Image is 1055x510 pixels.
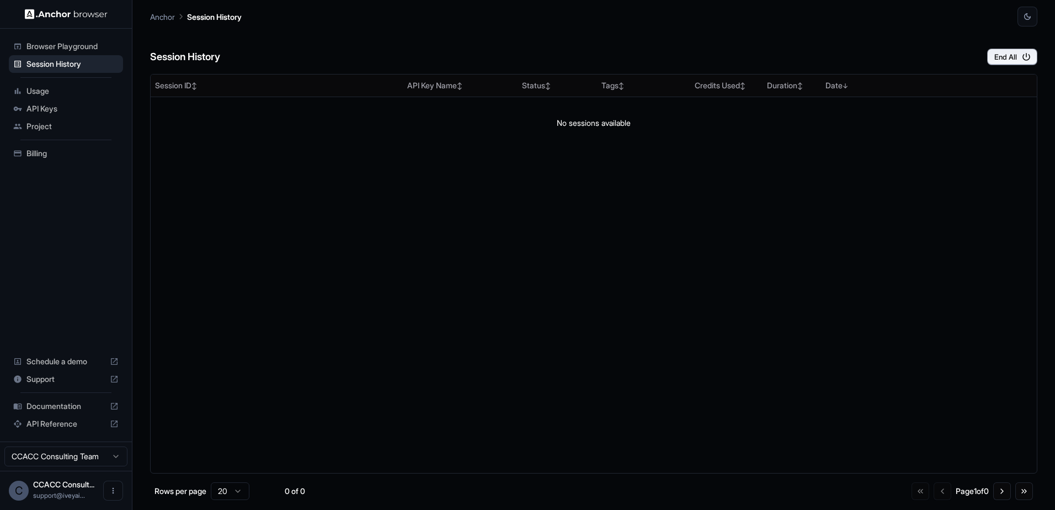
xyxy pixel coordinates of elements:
[522,80,593,91] div: Status
[26,374,105,385] span: Support
[150,49,220,65] h6: Session History
[457,82,462,90] span: ↕
[987,49,1037,65] button: End All
[151,97,1037,150] td: No sessions available
[740,82,745,90] span: ↕
[695,80,758,91] div: Credits Used
[26,59,119,70] span: Session History
[25,9,108,19] img: Anchor Logo
[767,80,817,91] div: Duration
[9,100,123,118] div: API Keys
[9,415,123,433] div: API Reference
[33,480,94,489] span: CCACC Consulting
[9,118,123,135] div: Project
[843,82,848,90] span: ↓
[33,491,85,500] span: support@iveyai.co
[9,481,29,501] div: C
[26,121,119,132] span: Project
[26,401,105,412] span: Documentation
[956,486,989,497] div: Page 1 of 0
[155,80,398,91] div: Session ID
[9,397,123,415] div: Documentation
[9,370,123,388] div: Support
[191,82,197,90] span: ↕
[26,41,119,52] span: Browser Playground
[407,80,514,91] div: API Key Name
[9,145,123,162] div: Billing
[9,82,123,100] div: Usage
[154,486,206,497] p: Rows per page
[825,80,939,91] div: Date
[187,11,242,23] p: Session History
[9,353,123,370] div: Schedule a demo
[267,486,322,497] div: 0 of 0
[619,82,624,90] span: ↕
[9,38,123,55] div: Browser Playground
[150,10,242,23] nav: breadcrumb
[26,418,105,429] span: API Reference
[797,82,803,90] span: ↕
[26,86,119,97] span: Usage
[545,82,551,90] span: ↕
[26,103,119,114] span: API Keys
[103,481,123,501] button: Open menu
[150,11,175,23] p: Anchor
[26,148,119,159] span: Billing
[601,80,686,91] div: Tags
[9,55,123,73] div: Session History
[26,356,105,367] span: Schedule a demo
